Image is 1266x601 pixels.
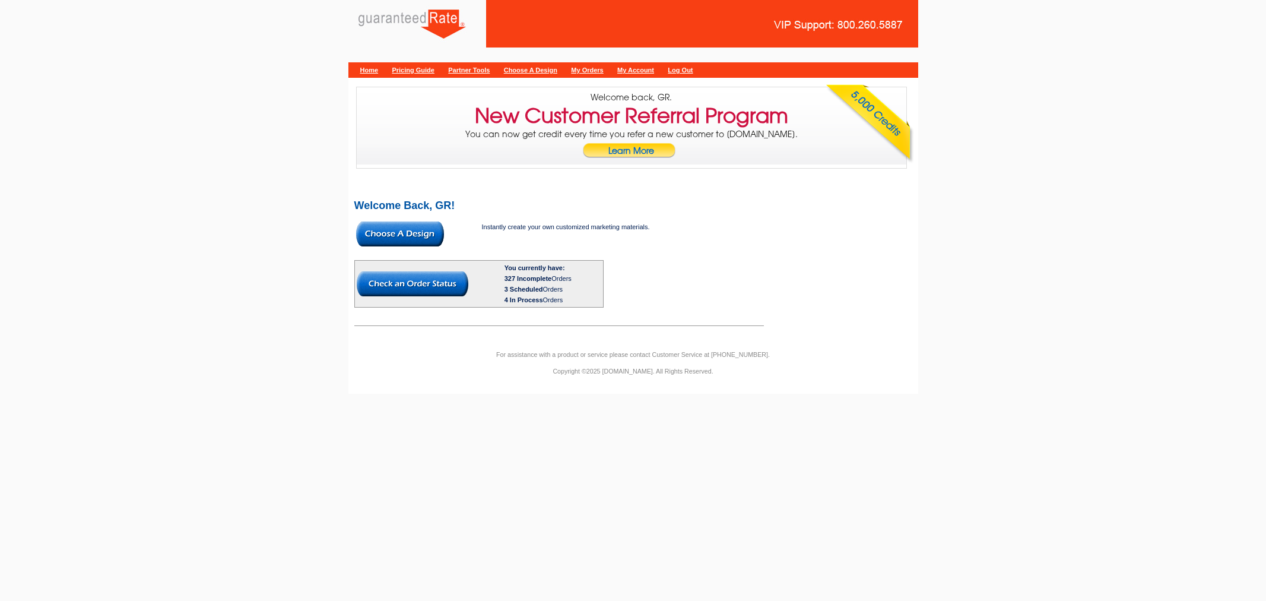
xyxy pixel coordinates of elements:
img: button-choose-design.gif [356,222,444,246]
a: Choose A Design [504,67,557,74]
span: 4 In Process [505,296,543,303]
a: Home [360,67,379,74]
a: Pricing Guide [392,67,434,74]
p: Copyright ©2025 [DOMAIN_NAME]. All Rights Reserved. [348,366,918,377]
span: 3 Scheduled [505,286,543,293]
a: My Orders [571,67,603,74]
iframe: LiveChat chat widget [1099,564,1266,601]
a: Log Out [668,67,693,74]
h3: New Customer Referral Program [475,111,788,121]
p: You can now get credit every time you refer a new customer to [DOMAIN_NAME]. [357,129,906,166]
a: Learn More [582,143,681,166]
a: Partner Tools [448,67,490,74]
div: Orders Orders Orders [505,273,601,305]
span: Instantly create your own customized marketing materials. [482,223,650,230]
img: button-check-order-status.gif [357,271,468,296]
h2: Welcome Back, GR! [354,200,912,211]
a: My Account [617,67,654,74]
span: 327 Incomplete [505,275,551,282]
p: For assistance with a product or service please contact Customer Service at [PHONE_NUMBER]. [348,349,918,360]
b: You currently have: [505,264,565,271]
span: Welcome back, GR. [591,92,672,103]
